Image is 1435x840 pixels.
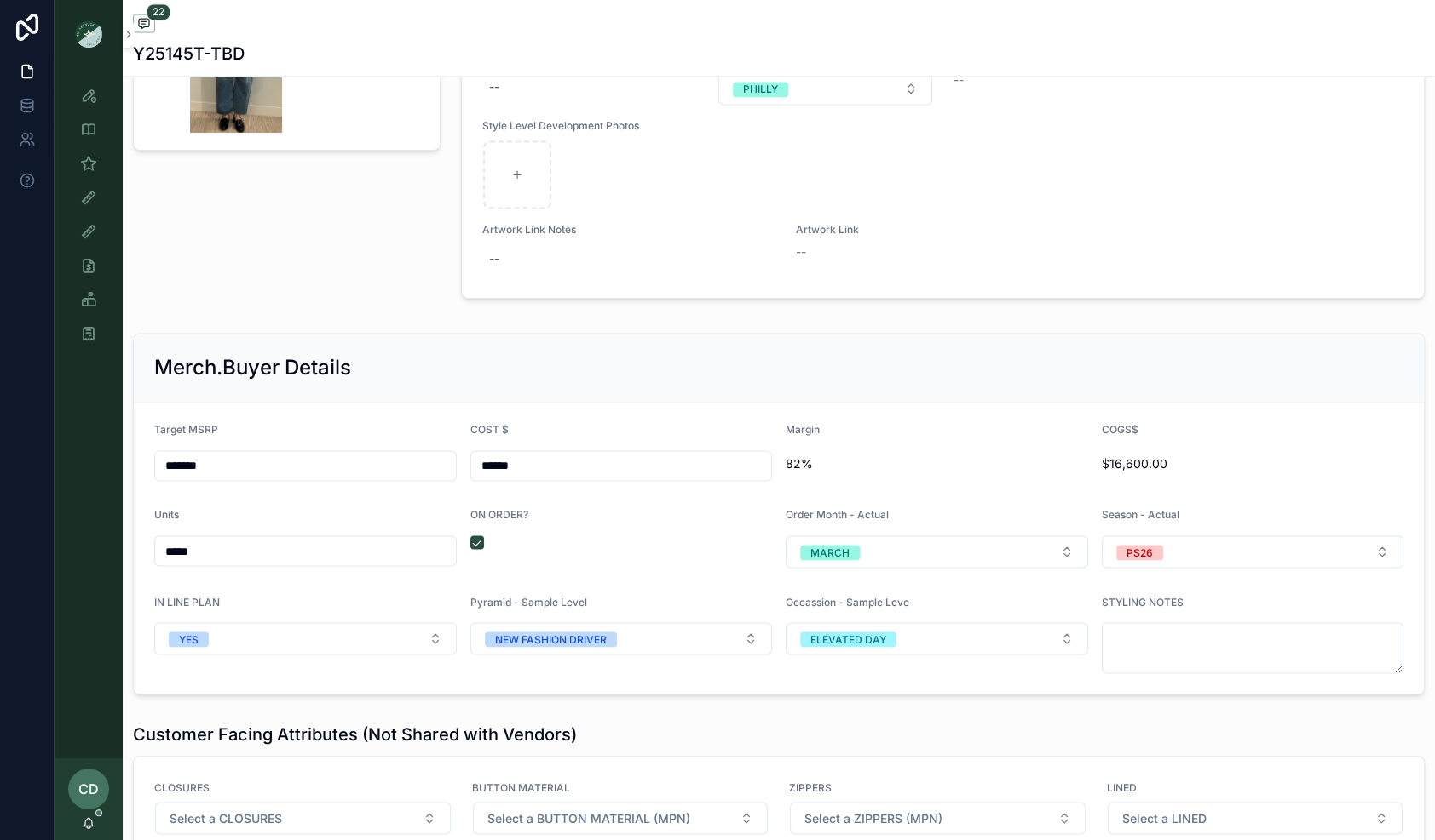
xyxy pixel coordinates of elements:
[55,68,123,371] div: scrollable content
[804,809,942,826] span: Select a ZIPPERS (MPN)
[1102,535,1404,568] button: Select Button
[743,82,778,97] div: PHILLY
[789,780,1086,794] span: ZIPPERS
[154,508,179,521] span: Units
[470,595,587,608] span: Pyramid - Sample Level
[786,508,889,521] span: Order Month - Actual
[482,119,1403,133] span: Style Level Development Photos
[718,72,931,105] button: Select Button
[1127,545,1153,560] div: PS26
[170,809,282,826] span: Select a CLOSURES
[470,622,773,654] button: Select Button
[473,802,769,834] button: Select Button
[1102,508,1179,521] span: Season - Actual
[786,423,820,436] span: Margin
[796,243,806,260] span: --
[796,223,1011,237] span: Artwork Link
[1122,809,1207,826] span: Select a LINED
[489,250,499,267] div: --
[786,535,1088,568] button: Select Button
[133,42,245,66] h1: Y25145T-TBD
[810,545,850,560] div: MARCH
[75,20,102,48] img: App logo
[154,423,218,436] span: Target MSRP
[786,455,1088,472] span: 82%
[786,595,909,608] span: Occassion - Sample Leve
[786,622,1088,654] button: Select Button
[133,14,155,35] button: 22
[1108,802,1403,834] button: Select Button
[790,802,1086,834] button: Select Button
[1102,455,1404,472] span: $16,600.00
[154,595,220,608] span: IN LINE PLAN
[470,508,528,521] span: ON ORDER?
[472,780,769,794] span: BUTTON MATERIAL
[154,622,457,654] button: Select Button
[482,223,775,237] span: Artwork Link Notes
[470,423,509,436] span: COST $
[1102,423,1138,436] span: COGS$
[179,631,199,647] div: YES
[495,631,607,647] div: NEW FASHION DRIVER
[78,779,99,799] span: CD
[954,71,964,89] span: --
[155,802,451,834] button: Select Button
[154,780,452,794] span: CLOSURES
[487,809,690,826] span: Select a BUTTON MATERIAL (MPN)
[1107,780,1404,794] span: LINED
[489,78,499,95] div: --
[133,722,577,746] h1: Customer Facing Attributes (Not Shared with Vendors)
[810,631,886,647] div: ELEVATED DAY
[154,354,351,381] h2: Merch.Buyer Details
[147,3,170,20] span: 22
[1102,595,1184,608] span: STYLING NOTES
